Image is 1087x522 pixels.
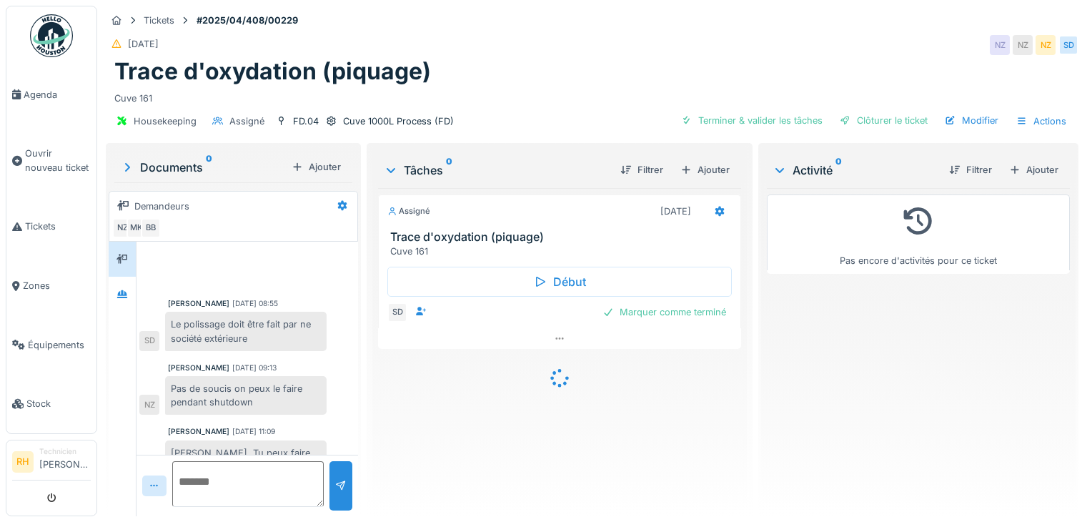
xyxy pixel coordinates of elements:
div: MK [126,218,147,238]
span: Zones [23,279,91,292]
img: Badge_color-CXgf-gQk.svg [30,14,73,57]
div: SD [139,331,159,351]
a: Tickets [6,197,96,257]
sup: 0 [206,159,212,176]
a: RH Technicien[PERSON_NAME] [12,446,91,481]
div: NZ [1013,35,1033,55]
div: [DATE] 09:13 [232,363,277,373]
div: [PERSON_NAME] [168,426,229,437]
div: Tâches [384,162,609,179]
strong: #2025/04/408/00229 [191,14,304,27]
div: Filtrer [615,160,669,179]
div: Pas encore d'activités pour ce ticket [776,201,1061,267]
div: Cuve 161 [390,245,735,258]
div: Actions [1010,111,1073,132]
li: [PERSON_NAME] [39,446,91,477]
div: Technicien [39,446,91,457]
div: Documents [120,159,286,176]
div: Début [387,267,732,297]
div: BB [141,218,161,238]
span: Équipements [28,338,91,352]
a: Agenda [6,65,96,124]
span: Tickets [25,220,91,233]
div: Filtrer [943,160,998,179]
div: NZ [139,395,159,415]
div: SD [1058,35,1078,55]
div: [PERSON_NAME] [168,363,229,373]
div: Le polissage doit être fait par ne société extérieure [165,312,327,350]
div: Clôturer le ticket [834,111,933,130]
li: RH [12,451,34,473]
h1: Trace d'oxydation (piquage) [114,58,431,85]
sup: 0 [446,162,452,179]
div: Ajouter [286,157,347,177]
span: Stock [26,397,91,410]
div: [PERSON_NAME] [168,298,229,309]
div: Cuve 161 [114,86,1070,105]
div: Housekeeping [134,114,197,128]
div: [DATE] 11:09 [232,426,275,437]
div: Activité [773,162,938,179]
div: Marquer comme terminé [597,302,732,322]
div: Assigné [387,205,430,217]
div: FD.04 [293,114,319,128]
div: SD [387,302,407,322]
div: [DATE] [128,37,159,51]
div: Ajouter [1003,160,1064,179]
h3: Trace d'oxydation (piquage) [390,230,735,244]
div: Assigné [229,114,264,128]
div: Tickets [144,14,174,27]
div: Modifier [939,111,1004,130]
div: NZ [1036,35,1056,55]
div: Cuve 1000L Process (FD) [343,114,454,128]
div: Demandeurs [134,200,189,213]
sup: 0 [835,162,842,179]
div: [PERSON_NAME], Tu peux faire une photo et la communiquer dans HS et BBA [165,440,327,493]
span: Ouvrir nouveau ticket [25,147,91,174]
div: Terminer & valider les tâches [675,111,828,130]
a: Zones [6,256,96,315]
div: Ajouter [675,160,735,179]
div: NZ [112,218,132,238]
a: Stock [6,375,96,434]
div: [DATE] [660,205,691,218]
a: Équipements [6,315,96,375]
div: [DATE] 08:55 [232,298,278,309]
div: Pas de soucis on peux le faire pendant shutdown [165,376,327,415]
span: Agenda [24,88,91,102]
a: Ouvrir nouveau ticket [6,124,96,197]
div: NZ [990,35,1010,55]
